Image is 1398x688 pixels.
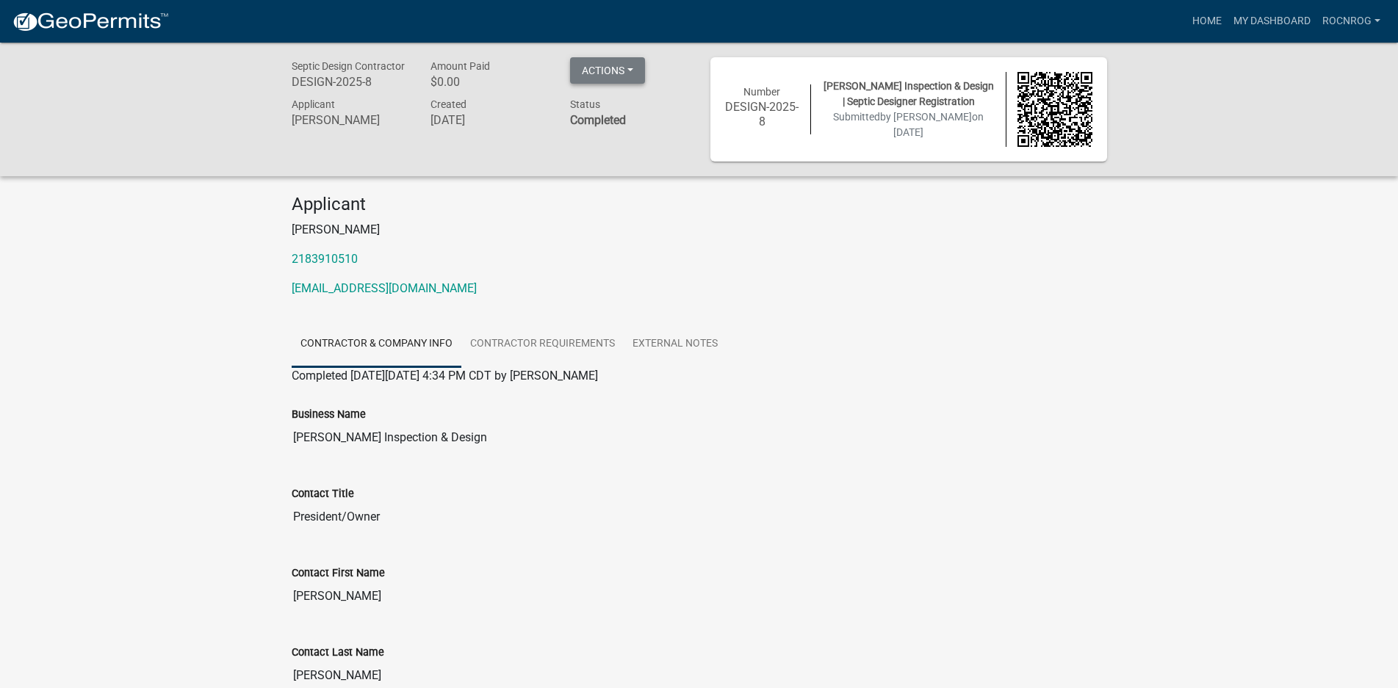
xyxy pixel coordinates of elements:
[292,648,384,658] label: Contact Last Name
[292,568,385,579] label: Contact First Name
[292,410,366,420] label: Business Name
[624,321,727,368] a: External Notes
[292,194,1107,215] h4: Applicant
[1316,7,1386,35] a: rocnrog
[292,369,598,383] span: Completed [DATE][DATE] 4:34 PM CDT by [PERSON_NAME]
[292,75,409,89] h6: DESIGN-2025-8
[292,489,354,499] label: Contact Title
[430,98,466,110] span: Created
[430,113,548,127] h6: [DATE]
[292,252,358,266] a: 2183910510
[570,98,600,110] span: Status
[292,60,405,72] span: Septic Design Contractor
[292,321,461,368] a: Contractor & Company Info
[1017,72,1092,147] img: QR code
[430,75,548,89] h6: $0.00
[292,281,477,295] a: [EMAIL_ADDRESS][DOMAIN_NAME]
[292,98,335,110] span: Applicant
[570,57,645,84] button: Actions
[1186,7,1228,35] a: Home
[880,111,972,123] span: by [PERSON_NAME]
[824,80,994,107] span: [PERSON_NAME] Inspection & Design | Septic Designer Registration
[743,86,780,98] span: Number
[725,100,800,128] h6: DESIGN-2025-8
[570,113,626,127] strong: Completed
[430,60,490,72] span: Amount Paid
[292,221,1107,239] p: [PERSON_NAME]
[833,111,984,138] span: Submitted on [DATE]
[1228,7,1316,35] a: My Dashboard
[461,321,624,368] a: Contractor Requirements
[292,113,409,127] h6: [PERSON_NAME]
